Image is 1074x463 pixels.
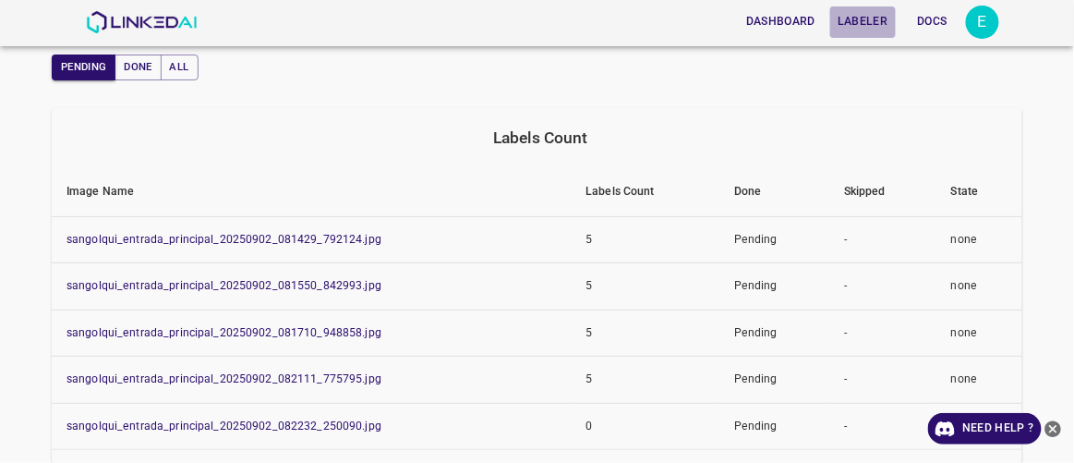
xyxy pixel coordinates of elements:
a: sangolqui_entrada_principal_20250902_081429_792124.jpg [66,233,381,246]
a: sangolqui_entrada_principal_20250902_081710_948858.jpg [66,326,381,339]
th: Image Name [52,167,571,217]
a: sangolqui_entrada_principal_20250902_081550_842993.jpg [66,279,381,292]
td: 5 [571,357,719,404]
td: none [936,216,1022,263]
td: - [829,263,936,311]
td: Pending [719,310,829,357]
td: Pending [719,263,829,311]
button: close-help [1042,413,1065,445]
td: none [936,357,1022,404]
th: Skipped [829,167,936,217]
div: E [966,6,999,39]
td: 0 [571,403,719,450]
button: Dashboard [739,6,823,37]
td: 5 [571,263,719,311]
td: none [936,403,1022,450]
button: Pending [52,55,115,80]
a: Labeler [827,3,899,41]
td: none [936,310,1022,357]
button: Open settings [966,6,999,39]
a: sangolqui_entrada_principal_20250902_082111_775795.jpg [66,372,381,385]
a: Dashboard [735,3,827,41]
th: State [936,167,1022,217]
button: Docs [903,6,962,37]
a: Docs [899,3,966,41]
th: Done [719,167,829,217]
button: Labeler [830,6,895,37]
button: All [161,55,199,80]
td: none [936,263,1022,311]
td: - [829,216,936,263]
td: Pending [719,216,829,263]
td: - [829,357,936,404]
td: Pending [719,403,829,450]
div: Labels Count [66,125,1015,151]
td: 5 [571,216,719,263]
a: sangolqui_entrada_principal_20250902_082232_250090.jpg [66,420,381,433]
td: - [829,403,936,450]
th: Labels Count [571,167,719,217]
img: LinkedAI [86,11,198,33]
td: Pending [719,357,829,404]
td: 5 [571,310,719,357]
td: - [829,310,936,357]
button: Done [115,55,161,80]
a: Need Help ? [928,413,1042,445]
